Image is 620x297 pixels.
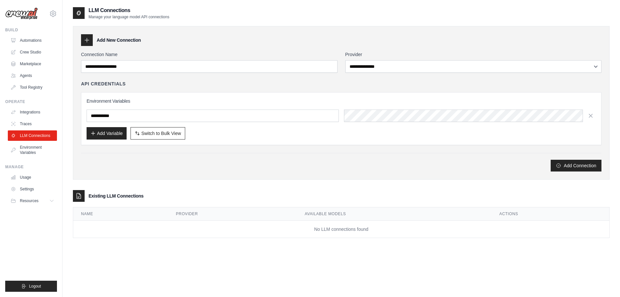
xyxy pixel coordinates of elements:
a: Automations [8,35,57,46]
button: Resources [8,196,57,206]
a: Environment Variables [8,142,57,158]
span: Logout [29,284,41,289]
span: Switch to Bulk View [141,130,181,137]
button: Add Connection [551,160,601,171]
th: Actions [491,207,609,221]
a: Agents [8,70,57,81]
label: Connection Name [81,51,338,58]
span: Resources [20,198,38,203]
a: Tool Registry [8,82,57,93]
th: Available Models [297,207,491,221]
a: Settings [8,184,57,194]
th: Provider [168,207,297,221]
a: Crew Studio [8,47,57,57]
a: Marketplace [8,59,57,69]
a: Traces [8,119,57,129]
a: LLM Connections [8,130,57,141]
a: Usage [8,172,57,183]
p: Manage your language model API connections [89,14,169,20]
th: Name [73,207,168,221]
h3: Environment Variables [87,98,596,104]
div: Build [5,27,57,33]
h3: Existing LLM Connections [89,193,144,199]
div: Manage [5,164,57,170]
h2: LLM Connections [89,7,169,14]
h4: API Credentials [81,81,126,87]
label: Provider [345,51,602,58]
button: Add Variable [87,127,127,140]
a: Integrations [8,107,57,117]
td: No LLM connections found [73,221,609,238]
h3: Add New Connection [97,37,141,43]
button: Logout [5,281,57,292]
img: Logo [5,7,38,20]
button: Switch to Bulk View [131,127,185,140]
div: Operate [5,99,57,104]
